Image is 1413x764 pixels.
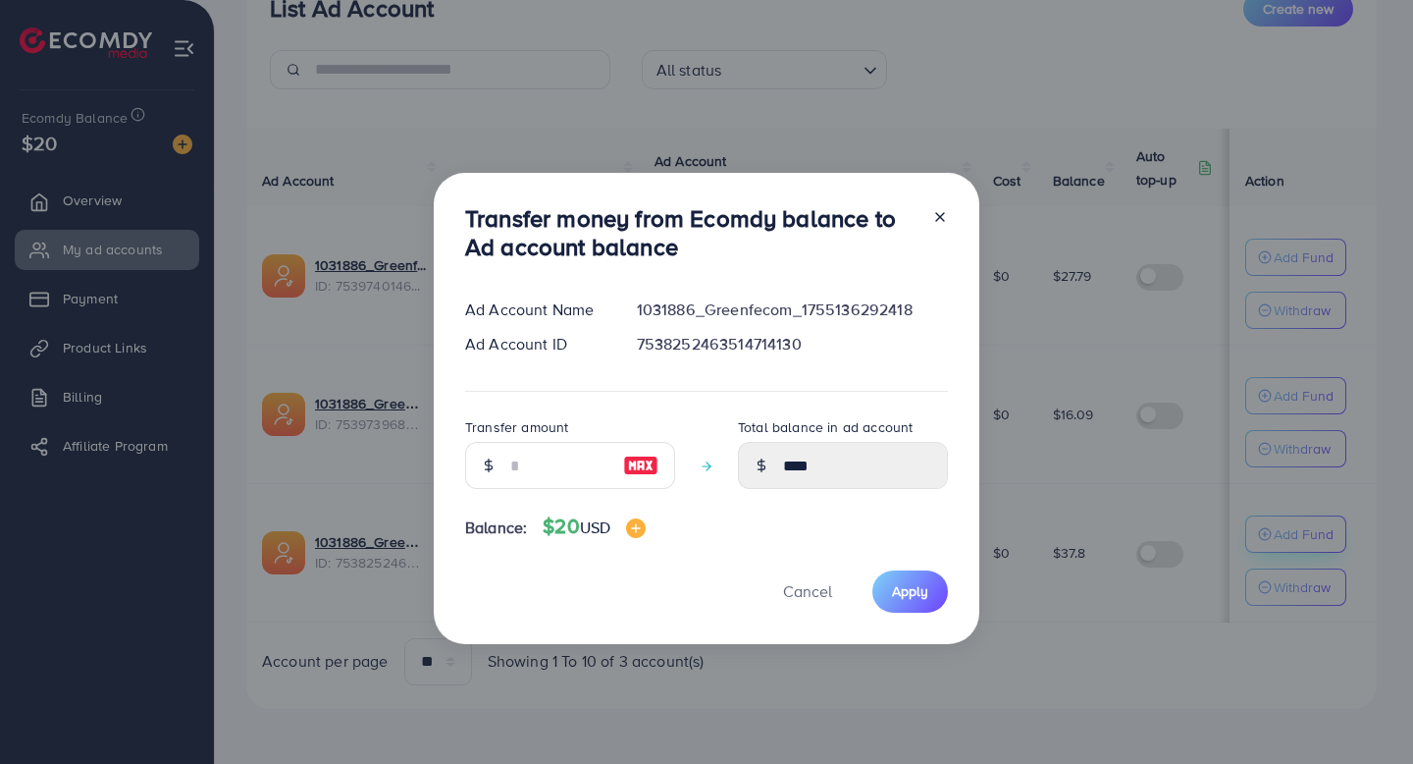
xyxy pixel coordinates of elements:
span: Apply [892,581,928,601]
h4: $20 [543,515,646,539]
iframe: Chat [1330,676,1398,749]
img: image [626,518,646,538]
label: Total balance in ad account [738,417,913,437]
button: Cancel [759,571,857,613]
span: Balance: [465,517,527,539]
div: Ad Account ID [449,333,621,355]
button: Apply [872,571,948,613]
div: Ad Account Name [449,299,621,321]
label: Transfer amount [465,417,568,437]
span: USD [580,517,610,538]
h3: Transfer money from Ecomdy balance to Ad account balance [465,204,916,261]
div: 7538252463514714130 [621,333,964,355]
img: image [623,454,658,477]
span: Cancel [783,580,832,602]
div: 1031886_Greenfecom_1755136292418 [621,299,964,321]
